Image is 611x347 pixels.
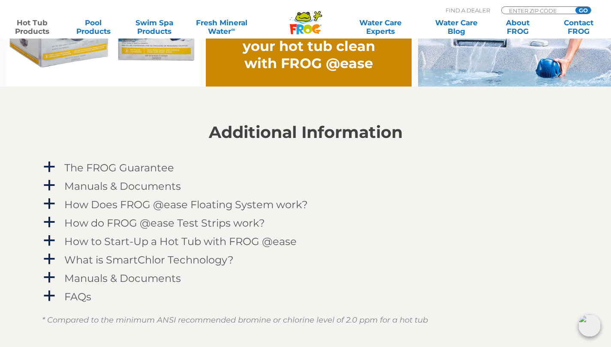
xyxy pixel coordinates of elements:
[42,160,569,176] a: a The FROG Guarantee
[445,6,490,14] p: Find A Dealer
[433,18,480,36] a: Water CareBlog
[42,252,569,268] a: a What is SmartChlor Technology?
[342,18,419,36] a: Water CareExperts
[64,180,181,192] h4: Manuals & Documents
[43,290,56,302] span: a
[42,289,569,305] a: a FAQs
[69,18,117,36] a: PoolProducts
[64,254,234,266] h4: What is SmartChlor Technology?
[508,7,566,14] input: Zip Code Form
[64,199,308,210] h4: How Does FROG @ease Floating System work?
[42,178,569,194] a: a Manuals & Documents
[578,314,601,337] img: openIcon
[9,18,56,36] a: Hot TubProducts
[43,179,56,192] span: a
[43,197,56,210] span: a
[43,216,56,229] span: a
[131,18,178,36] a: Swim SpaProducts
[555,18,602,36] a: ContactFROG
[64,217,265,229] h4: How do FROG @ease Test Strips work?
[494,18,542,36] a: AboutFROG
[42,197,569,212] a: a How Does FROG @ease Floating System work?
[43,271,56,284] span: a
[226,21,391,72] h2: Learn how to keep your hot tub clean with FROG @ease
[43,253,56,266] span: a
[42,315,428,325] em: * Compared to the minimum ANSI recommended bromine or chlorine level of 2.0 ppm for a hot tub
[64,272,181,284] h4: Manuals & Documents
[43,161,56,173] span: a
[64,291,91,302] h4: FAQs
[64,236,297,247] h4: How to Start-Up a Hot Tub with FROG @ease
[43,234,56,247] span: a
[42,123,569,142] h2: Additional Information
[42,270,569,286] a: a Manuals & Documents
[42,215,569,231] a: a How do FROG @ease Test Strips work?
[64,162,174,173] h4: The FROG Guarantee
[575,7,591,14] input: GO
[231,26,235,33] sup: ∞
[192,18,251,36] a: Fresh MineralWater∞
[42,233,569,249] a: a How to Start-Up a Hot Tub with FROG @ease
